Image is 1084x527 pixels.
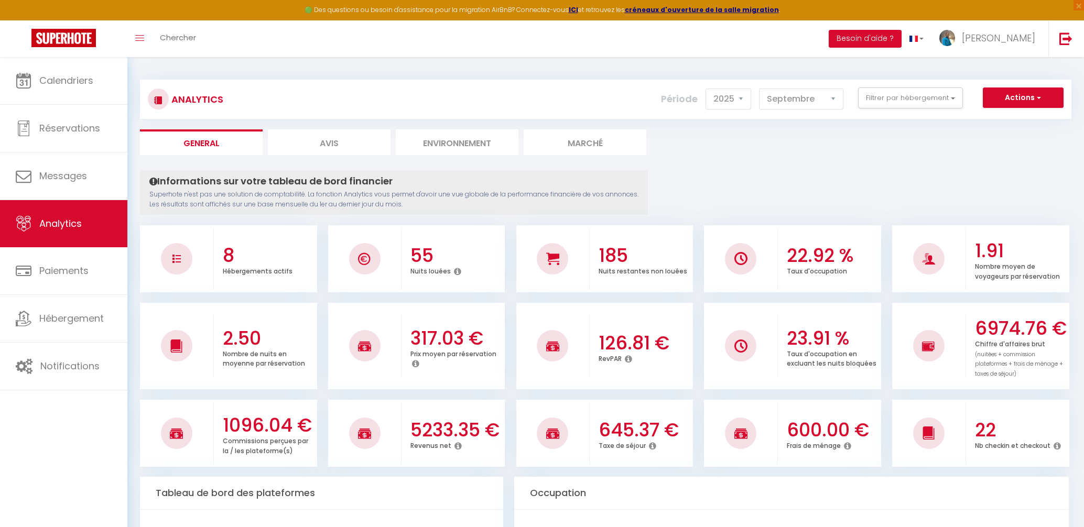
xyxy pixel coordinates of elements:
p: Taxe de séjour [599,439,646,450]
h4: Informations sur votre tableau de bord financier [149,175,638,187]
h3: Analytics [169,87,223,111]
span: Messages [39,169,87,182]
p: RevPAR [599,352,622,363]
p: Commissions perçues par la / les plateforme(s) [223,434,308,455]
span: Notifications [40,359,100,372]
a: ICI [569,5,578,14]
h3: 22.92 % [787,245,879,267]
span: Hébergement [39,312,104,325]
h3: 5233.35 € [410,419,502,441]
span: Paiements [39,264,89,277]
a: créneaux d'ouverture de la salle migration [625,5,779,14]
p: Prix moyen par réservation [410,347,496,358]
p: Hébergements actifs [223,265,292,276]
h3: 6974.76 € [975,317,1067,339]
p: Revenus net [410,439,451,450]
h3: 2.50 [223,327,315,349]
p: Nombre moyen de voyageurs par réservation [975,260,1060,281]
p: Taux d'occupation en excluant les nuits bloquées [787,347,876,368]
h3: 1096.04 € [223,414,315,436]
p: Frais de ménage [787,439,841,450]
img: NO IMAGE [172,255,181,263]
h3: 55 [410,245,502,267]
span: (nuitées + commission plateformes + frais de ménage + taxes de séjour) [975,350,1063,378]
button: Filtrer par hébergement [858,87,963,108]
span: [PERSON_NAME] [962,31,1035,45]
div: Occupation [514,477,1068,510]
div: Tableau de bord des plateformes [140,477,503,510]
p: Superhote n'est pas une solution de comptabilité. La fonction Analytics vous permet d'avoir une v... [149,190,638,210]
h3: 317.03 € [410,327,502,349]
img: NO IMAGE [734,339,747,353]
h3: 645.37 € [599,419,690,441]
h3: 185 [599,245,690,267]
li: Environnement [396,129,518,155]
a: Chercher [152,20,204,57]
span: Réservations [39,122,100,135]
p: Taux d'occupation [787,265,847,276]
label: Période [661,87,698,111]
img: logout [1059,32,1072,45]
li: Marché [524,129,646,155]
img: NO IMAGE [922,340,935,353]
h3: 23.91 % [787,327,879,349]
img: Super Booking [31,29,96,47]
h3: 8 [223,245,315,267]
li: Avis [268,129,391,155]
a: ... [PERSON_NAME] [931,20,1048,57]
p: Nombre de nuits en moyenne par réservation [223,347,305,368]
li: General [140,129,263,155]
button: Besoin d'aide ? [829,30,902,48]
p: Nuits restantes non louées [599,265,687,276]
iframe: Chat [1039,480,1076,519]
button: Actions [983,87,1064,108]
h3: 600.00 € [787,419,879,441]
span: Calendriers [39,74,93,87]
p: Nuits louées [410,265,451,276]
h3: 22 [975,419,1067,441]
p: Nb checkin et checkout [975,439,1050,450]
img: ... [939,30,955,46]
h3: 1.91 [975,240,1067,262]
span: Chercher [160,32,196,43]
p: Chiffre d'affaires brut [975,337,1063,378]
span: Analytics [39,217,82,230]
h3: 126.81 € [599,332,690,354]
